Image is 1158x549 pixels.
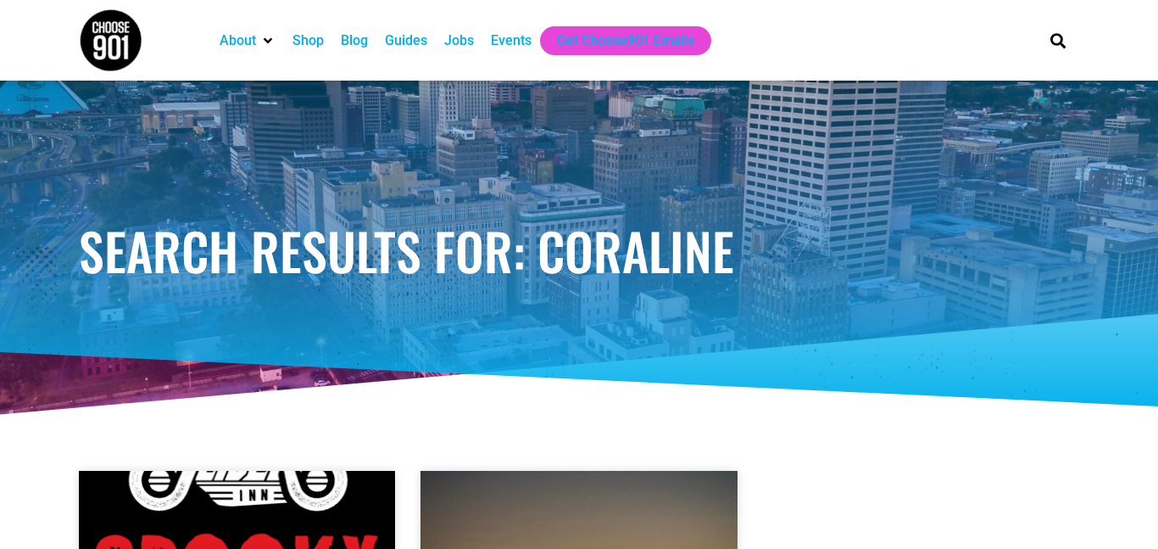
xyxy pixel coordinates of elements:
[79,225,1079,276] h1: Search Results for: coraline
[220,31,256,51] a: About
[211,26,284,55] div: About
[341,31,368,51] a: Blog
[491,31,532,51] a: Events
[1044,26,1072,54] div: Search
[557,31,694,51] a: Get Choose901 Emails
[211,26,1022,55] nav: Main nav
[385,31,427,51] a: Guides
[444,31,474,51] a: Jobs
[292,31,324,51] a: Shop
